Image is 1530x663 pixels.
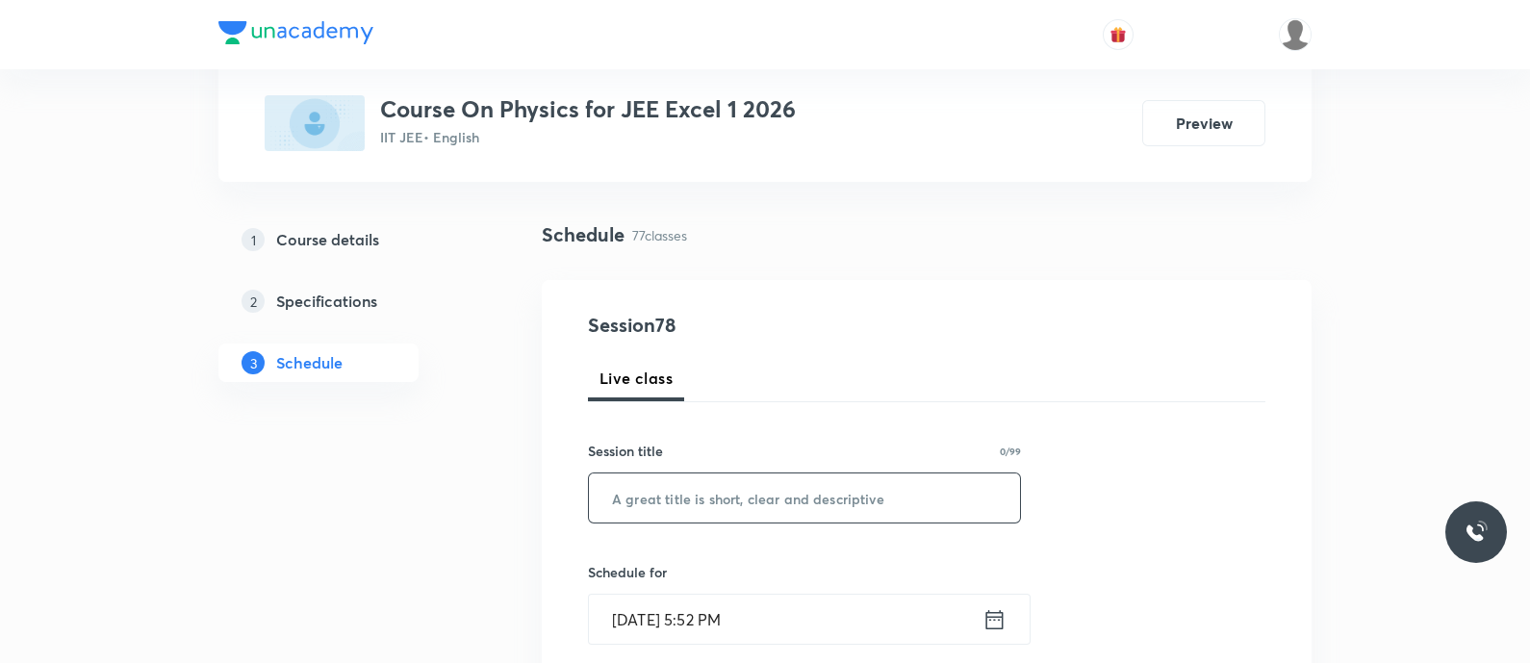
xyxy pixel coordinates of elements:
[542,220,625,249] h4: Schedule
[632,225,687,245] p: 77 classes
[276,228,379,251] h5: Course details
[1465,521,1488,544] img: ttu
[242,290,265,313] p: 2
[276,290,377,313] h5: Specifications
[588,441,663,461] h6: Session title
[242,228,265,251] p: 1
[218,220,480,259] a: 1Course details
[1109,26,1127,43] img: avatar
[265,95,365,151] img: DECBC574-B006-4A13-9557-301115A1EEAA_plus.png
[589,473,1020,523] input: A great title is short, clear and descriptive
[599,367,673,390] span: Live class
[380,127,796,147] p: IIT JEE • English
[1142,100,1265,146] button: Preview
[218,21,373,49] a: Company Logo
[242,351,265,374] p: 3
[218,282,480,320] a: 2Specifications
[1000,446,1021,456] p: 0/99
[588,311,939,340] h4: Session 78
[1103,19,1134,50] button: avatar
[380,95,796,123] h3: Course On Physics for JEE Excel 1 2026
[276,351,343,374] h5: Schedule
[588,562,1021,582] h6: Schedule for
[218,21,373,44] img: Company Logo
[1279,18,1312,51] img: P Antony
